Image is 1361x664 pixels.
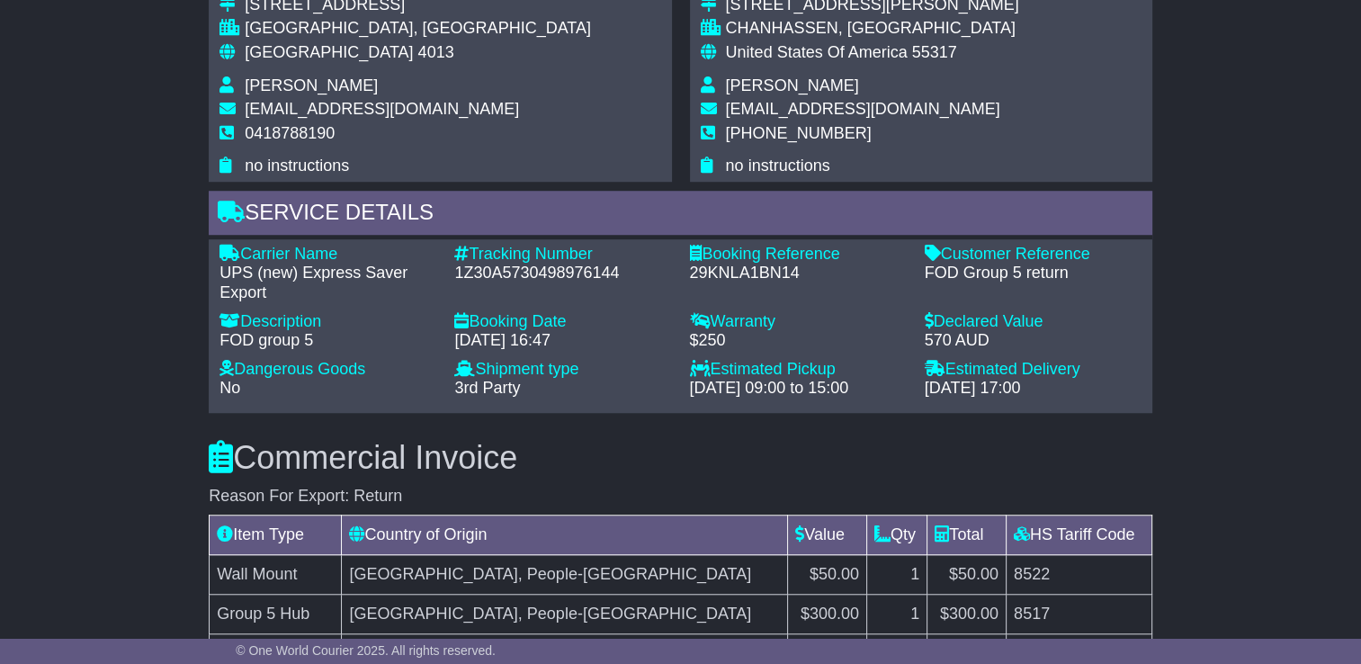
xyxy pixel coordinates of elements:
span: [EMAIL_ADDRESS][DOMAIN_NAME] [726,100,1000,118]
div: Warranty [689,312,906,332]
td: Country of Origin [342,516,788,555]
div: Booking Reference [689,245,906,265]
h3: Commercial Invoice [209,440,1152,476]
span: [PHONE_NUMBER] [726,124,872,142]
span: [GEOGRAPHIC_DATA] [245,43,413,61]
td: Qty [866,516,927,555]
div: [GEOGRAPHIC_DATA], [GEOGRAPHIC_DATA] [245,19,591,39]
td: Wall Mount [210,555,342,595]
div: Description [219,312,436,332]
div: Customer Reference [925,245,1142,265]
td: [GEOGRAPHIC_DATA], People-[GEOGRAPHIC_DATA] [342,595,788,634]
td: 1 [866,595,927,634]
td: Total [927,516,1007,555]
span: no instructions [726,157,830,175]
span: No [219,379,240,397]
td: 1 [866,555,927,595]
span: United States Of America [726,43,908,61]
div: 570 AUD [925,331,1142,351]
td: 8522 [1006,555,1151,595]
div: CHANHASSEN, [GEOGRAPHIC_DATA] [726,19,1019,39]
div: 29KNLA1BN14 [689,264,906,283]
span: 55317 [912,43,957,61]
td: $50.00 [927,555,1007,595]
td: $300.00 [927,595,1007,634]
td: Item Type [210,516,342,555]
span: no instructions [245,157,349,175]
span: © One World Courier 2025. All rights reserved. [236,643,496,658]
div: [DATE] 09:00 to 15:00 [689,379,906,399]
div: Estimated Delivery [925,360,1142,380]
div: Reason For Export: Return [209,487,1152,507]
td: HS Tariff Code [1006,516,1151,555]
div: [DATE] 16:47 [454,331,671,351]
div: Service Details [209,191,1152,239]
div: [DATE] 17:00 [925,379,1142,399]
div: Tracking Number [454,245,671,265]
div: Dangerous Goods [219,360,436,380]
div: $250 [689,331,906,351]
td: [GEOGRAPHIC_DATA], People-[GEOGRAPHIC_DATA] [342,555,788,595]
span: 3rd Party [454,379,520,397]
span: [PERSON_NAME] [245,76,378,94]
div: UPS (new) Express Saver Export [219,264,436,302]
td: 8517 [1006,595,1151,634]
div: Shipment type [454,360,671,380]
div: Booking Date [454,312,671,332]
span: 4013 [418,43,454,61]
td: $50.00 [788,555,867,595]
div: Estimated Pickup [689,360,906,380]
td: $300.00 [788,595,867,634]
div: FOD Group 5 return [925,264,1142,283]
td: Value [788,516,867,555]
td: Group 5 Hub [210,595,342,634]
span: [EMAIL_ADDRESS][DOMAIN_NAME] [245,100,519,118]
div: FOD group 5 [219,331,436,351]
div: Carrier Name [219,245,436,265]
span: [PERSON_NAME] [726,76,859,94]
div: Declared Value [925,312,1142,332]
span: 0418788190 [245,124,335,142]
div: 1Z30A5730498976144 [454,264,671,283]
